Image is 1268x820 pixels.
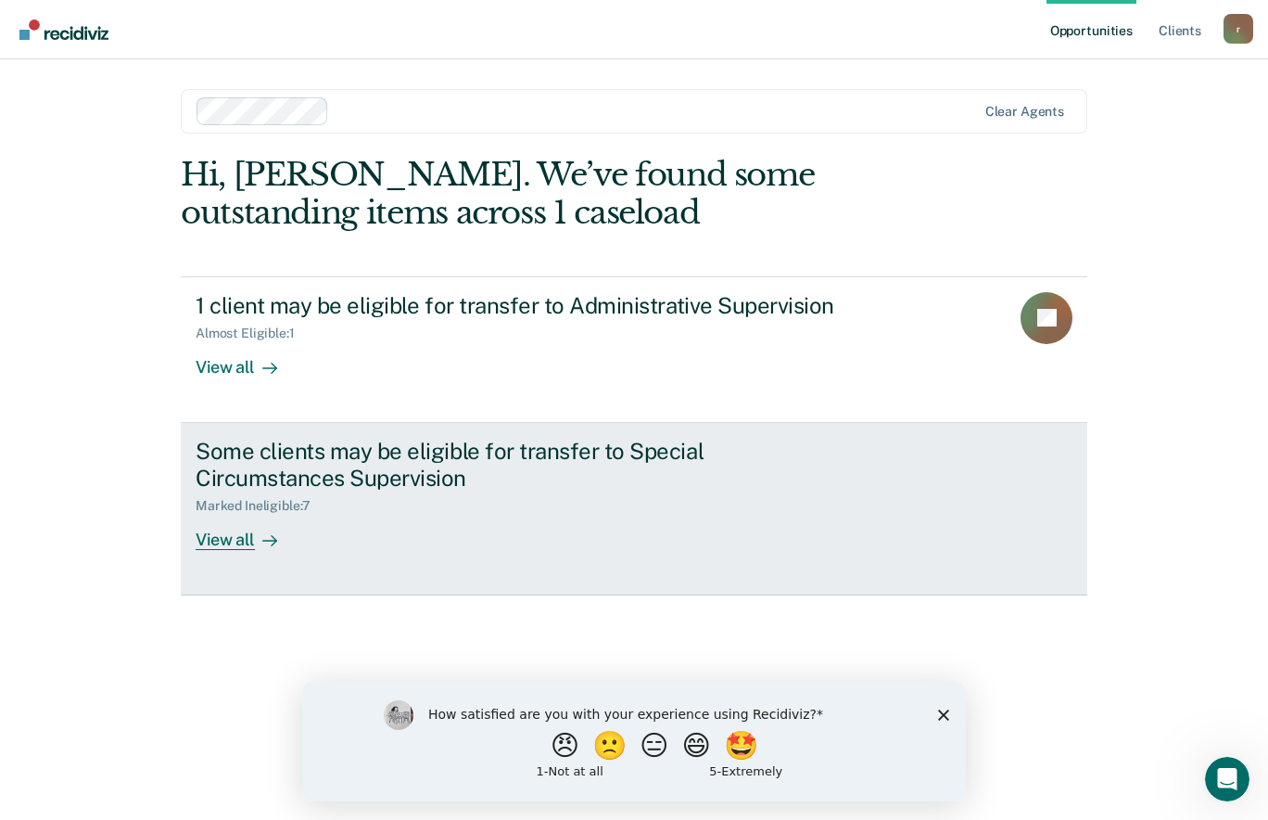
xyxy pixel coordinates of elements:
[19,19,108,40] img: Recidiviz
[196,341,299,378] div: View all
[985,104,1064,120] div: Clear agents
[181,423,1087,596] a: Some clients may be eligible for transfer to Special Circumstances SupervisionMarked Ineligible:7...
[181,276,1087,423] a: 1 client may be eligible for transfer to Administrative SupervisionAlmost Eligible:1View all
[1224,14,1253,44] div: r
[196,514,299,550] div: View all
[196,292,846,319] div: 1 client may be eligible for transfer to Administrative Supervision
[1224,14,1253,44] button: Profile dropdown button
[196,498,324,514] div: Marked Ineligible : 7
[1205,757,1249,801] iframe: Intercom live chat
[302,682,966,801] iframe: Survey by Kim from Recidiviz
[196,326,310,341] div: Almost Eligible : 1
[181,156,906,232] div: Hi, [PERSON_NAME]. We’ve found some outstanding items across 1 caseload
[196,438,846,492] div: Some clients may be eligible for transfer to Special Circumstances Supervision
